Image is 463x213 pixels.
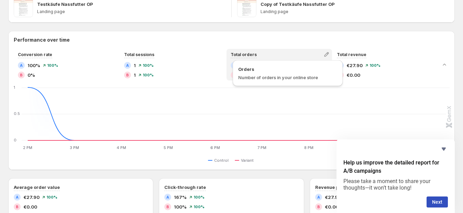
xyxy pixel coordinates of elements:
[261,1,335,8] p: Copy of Testkäufe Nassfutter OP
[37,1,93,8] p: Testkäufe Nassfutter OP
[23,145,32,150] text: 2 PM
[343,178,448,191] p: Please take a moment to share your thoughts—it won’t take long!
[427,196,448,207] button: Next question
[134,62,136,69] span: 1
[126,73,129,77] h2: B
[235,156,256,164] button: Variant
[164,184,206,191] h3: Click-through rate
[241,158,254,163] span: Variant
[325,194,341,201] span: €27.90
[194,205,205,209] span: 100 %
[166,195,169,199] h2: A
[126,63,129,67] h2: A
[20,63,23,67] h2: A
[14,138,16,142] text: 0
[164,145,173,150] text: 5 PM
[214,158,229,163] span: Control
[261,9,449,14] p: Landing page
[343,159,448,175] h2: Help us improve the detailed report for A/B campaigns
[304,145,313,150] text: 8 PM
[143,73,154,77] span: 100 %
[317,195,320,199] h2: A
[174,203,187,210] span: 100%
[23,194,40,201] span: €27.90
[325,203,339,210] span: €0.00
[27,72,35,78] span: 0%
[14,85,15,90] text: 1
[440,60,449,70] button: Collapse chart
[337,52,366,57] span: Total revenue
[37,9,226,14] p: Landing page
[166,205,169,209] h2: B
[370,63,381,67] span: 100 %
[47,63,58,67] span: 100 %
[23,203,37,210] span: €0.00
[208,156,231,164] button: Control
[20,73,23,77] h2: B
[315,184,359,191] h3: Revenue per visitor
[143,63,154,67] span: 100 %
[70,145,79,150] text: 3 PM
[117,145,126,150] text: 4 PM
[231,52,257,57] span: Total orders
[27,62,40,69] span: 100%
[16,195,19,199] h2: A
[346,72,360,78] span: €0.00
[343,145,448,207] div: Help us improve the detailed report for A/B campaigns
[194,195,205,199] span: 100 %
[238,66,337,73] span: Orders
[14,184,60,191] h3: Average order value
[174,194,187,201] span: 167%
[134,72,136,78] span: 1
[14,111,20,116] text: 0.5
[16,205,19,209] h2: B
[346,62,363,69] span: €27.90
[14,36,449,43] h2: Performance over time
[18,52,52,57] span: Conversion rate
[238,75,318,80] span: Number of orders in your online store
[46,195,57,199] span: 100 %
[210,145,220,150] text: 6 PM
[317,205,320,209] h2: B
[257,145,266,150] text: 7 PM
[124,52,154,57] span: Total sessions
[440,145,448,153] button: Hide survey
